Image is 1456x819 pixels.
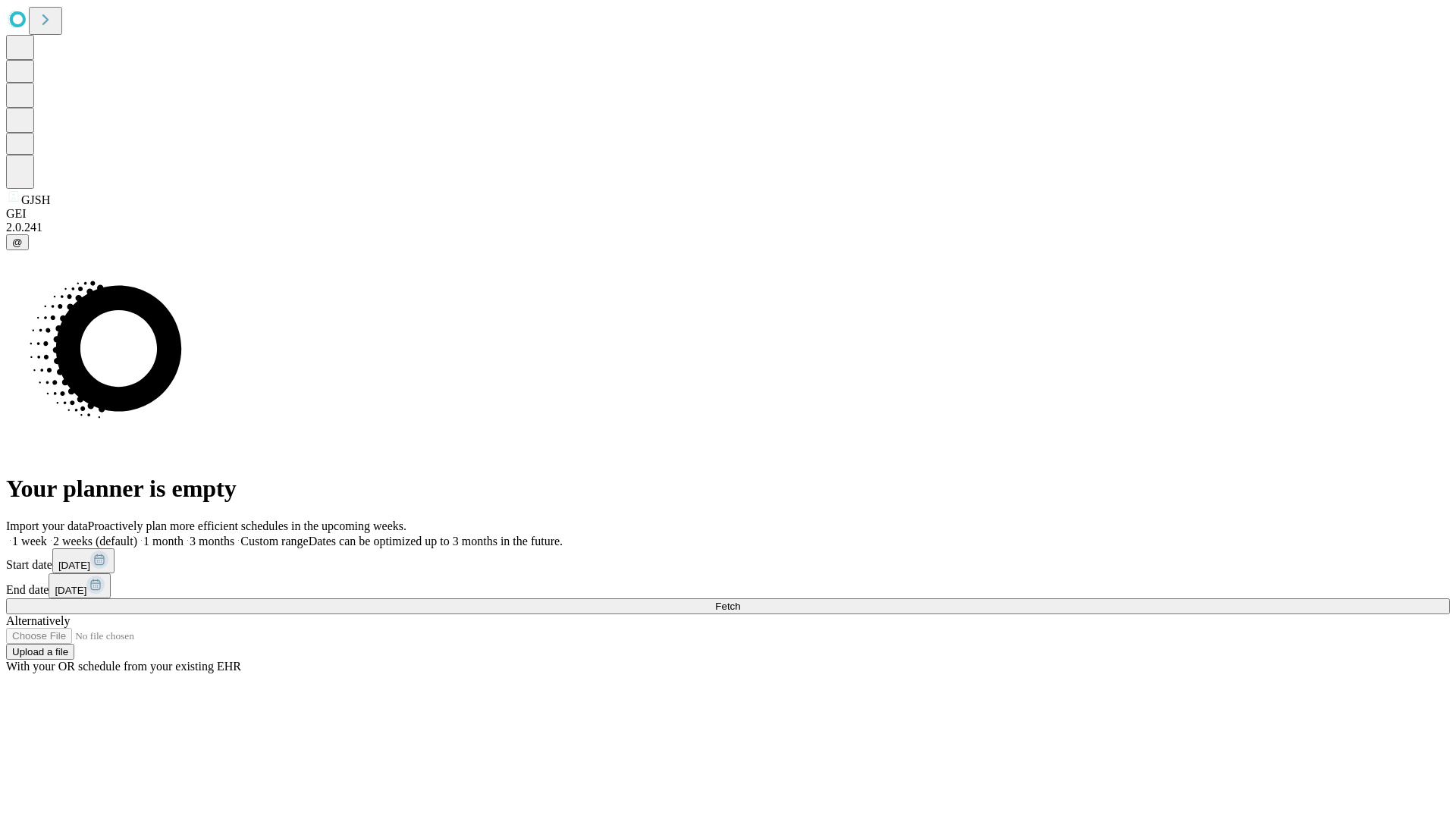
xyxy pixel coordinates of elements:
button: Upload a file [6,644,74,660]
span: With your OR schedule from your existing EHR [6,660,241,673]
div: End date [6,573,1450,598]
span: Import your data [6,519,88,532]
span: Custom range [240,535,308,548]
span: Alternatively [6,614,70,627]
h1: Your planner is empty [6,475,1450,503]
span: @ [12,237,23,248]
div: GEI [6,207,1450,221]
span: 1 week [12,535,47,548]
span: [DATE] [58,560,90,571]
span: 1 month [143,535,184,548]
span: 3 months [190,535,234,548]
span: Fetch [715,601,740,612]
div: 2.0.241 [6,221,1450,234]
span: [DATE] [55,585,86,596]
button: [DATE] [52,548,115,573]
button: [DATE] [49,573,111,598]
span: 2 weeks (default) [53,535,137,548]
div: Start date [6,548,1450,573]
button: @ [6,234,29,250]
span: Proactively plan more efficient schedules in the upcoming weeks. [88,519,406,532]
span: Dates can be optimized up to 3 months in the future. [309,535,563,548]
button: Fetch [6,598,1450,614]
span: GJSH [21,193,50,206]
